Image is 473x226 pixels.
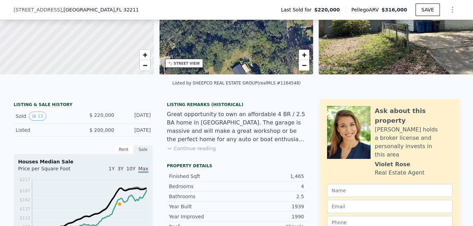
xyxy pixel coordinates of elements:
[375,169,425,177] div: Real Estate Agent
[133,145,153,154] div: Sale
[20,207,30,211] tspan: $137
[445,3,459,17] button: Show Options
[29,112,46,121] button: View historical data
[62,6,139,13] span: , [GEOGRAPHIC_DATA]
[375,126,452,159] div: [PERSON_NAME] holds a broker license and personally invests in this area
[236,173,304,180] div: 1,465
[90,127,114,133] span: $ 200,000
[90,112,114,118] span: $ 220,000
[16,112,78,121] div: Sold
[281,6,315,13] span: Last Sold for
[375,106,452,126] div: Ask about this property
[174,61,200,66] div: STREET VIEW
[236,183,304,190] div: 4
[236,193,304,200] div: 2.5
[299,60,309,71] a: Zoom out
[169,203,236,210] div: Year Built
[299,50,309,60] a: Zoom in
[167,102,306,107] div: Listing Remarks (Historical)
[169,173,236,180] div: Finished Sqft
[140,50,150,60] a: Zoom in
[375,160,410,169] div: Violet Rose
[169,213,236,220] div: Year Improved
[126,166,135,171] span: 10Y
[109,166,115,171] span: 1Y
[327,184,452,197] input: Name
[120,127,151,134] div: [DATE]
[138,166,148,173] span: Max
[16,127,78,134] div: Listed
[302,61,307,70] span: −
[169,193,236,200] div: Bathrooms
[140,60,150,71] a: Zoom out
[115,7,139,13] span: , FL 32211
[172,81,301,86] div: Listed by SHEEPCO REAL ESTATE GROUP (realMLS #1164548)
[169,183,236,190] div: Bedrooms
[142,61,147,70] span: −
[351,6,382,13] span: Pellego ARV
[167,163,306,169] div: Property details
[167,110,306,144] div: Great opportunity to own an affordable 4 BR / 2.5 BA home in [GEOGRAPHIC_DATA]. The garage is mas...
[416,3,440,16] button: SAVE
[381,7,407,13] span: $316,000
[18,158,148,165] div: Houses Median Sale
[114,145,133,154] div: Rent
[20,177,30,182] tspan: $217
[14,6,62,13] span: [STREET_ADDRESS]
[167,145,216,152] button: Continue reading
[302,50,307,59] span: +
[14,102,153,109] div: LISTING & SALE HISTORY
[20,216,30,220] tspan: $112
[327,200,452,213] input: Email
[236,203,304,210] div: 1939
[18,165,83,176] div: Price per Square Foot
[236,213,304,220] div: 1990
[142,50,147,59] span: +
[120,112,151,121] div: [DATE]
[314,6,340,13] span: $220,000
[117,166,123,171] span: 3Y
[20,197,30,202] tspan: $162
[20,188,30,193] tspan: $187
